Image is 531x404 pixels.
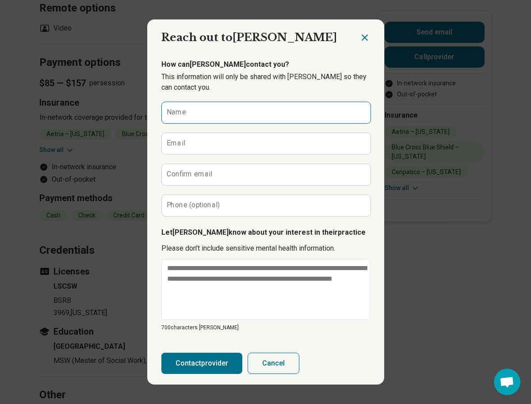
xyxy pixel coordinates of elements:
[167,109,186,116] label: Name
[167,140,185,147] label: Email
[167,202,220,209] label: Phone (optional)
[161,353,242,374] button: Contactprovider
[161,243,370,254] p: Please don’t include sensitive mental health information.
[359,32,370,43] button: Close dialog
[248,353,299,374] button: Cancel
[161,324,370,332] p: 700 characters [PERSON_NAME]
[161,227,370,238] p: Let [PERSON_NAME] know about your interest in their practice
[167,171,212,178] label: Confirm email
[161,31,337,44] span: Reach out to [PERSON_NAME]
[161,72,370,93] p: This information will only be shared with [PERSON_NAME] so they can contact you.
[161,59,370,70] p: How can [PERSON_NAME] contact you?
